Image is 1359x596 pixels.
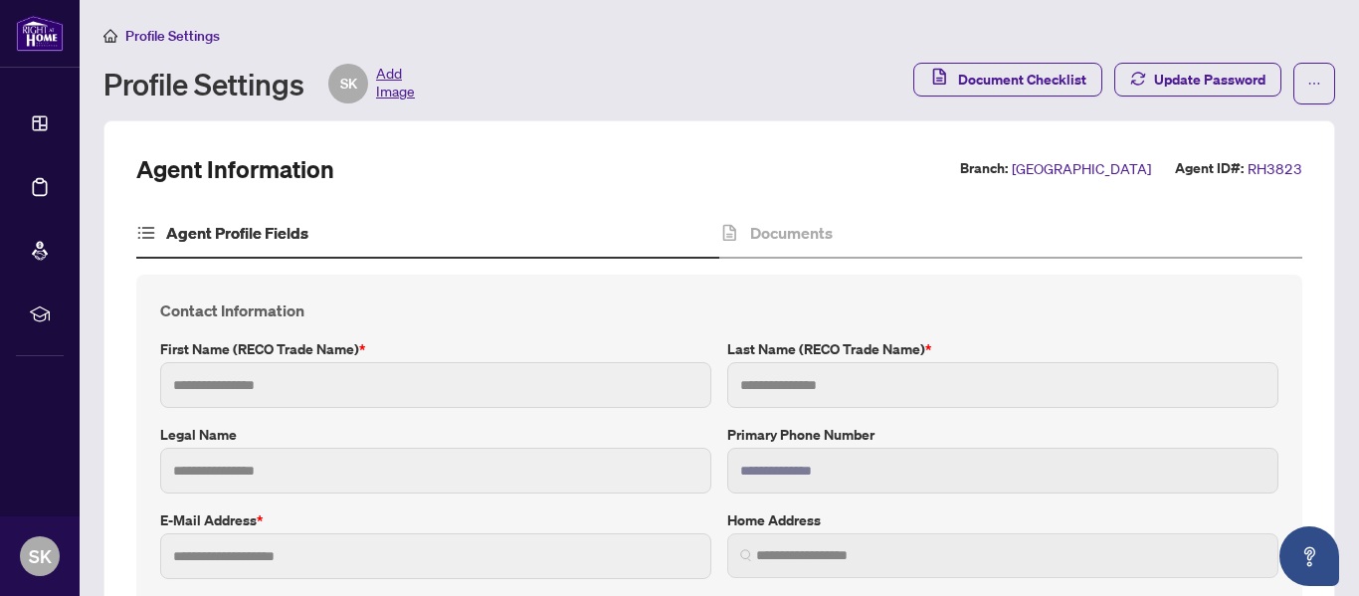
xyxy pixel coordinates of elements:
[16,15,64,52] img: logo
[740,549,752,561] img: search_icon
[166,221,308,245] h4: Agent Profile Fields
[958,64,1086,96] span: Document Checklist
[160,338,711,360] label: First Name (RECO Trade Name)
[727,509,1278,531] label: Home Address
[160,424,711,446] label: Legal Name
[160,298,1278,322] h4: Contact Information
[1175,157,1244,180] label: Agent ID#:
[103,64,415,103] div: Profile Settings
[750,221,833,245] h4: Documents
[160,509,711,531] label: E-mail Address
[727,338,1278,360] label: Last Name (RECO Trade Name)
[1279,526,1339,586] button: Open asap
[960,157,1008,180] label: Branch:
[340,73,357,95] span: SK
[125,27,220,45] span: Profile Settings
[1248,157,1302,180] span: RH3823
[913,63,1102,97] button: Document Checklist
[103,29,117,43] span: home
[1114,63,1281,97] button: Update Password
[376,64,415,103] span: Add Image
[29,542,52,570] span: SK
[1012,157,1151,180] span: [GEOGRAPHIC_DATA]
[727,424,1278,446] label: Primary Phone Number
[1307,77,1321,91] span: ellipsis
[1154,64,1265,96] span: Update Password
[136,153,334,185] h2: Agent Information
